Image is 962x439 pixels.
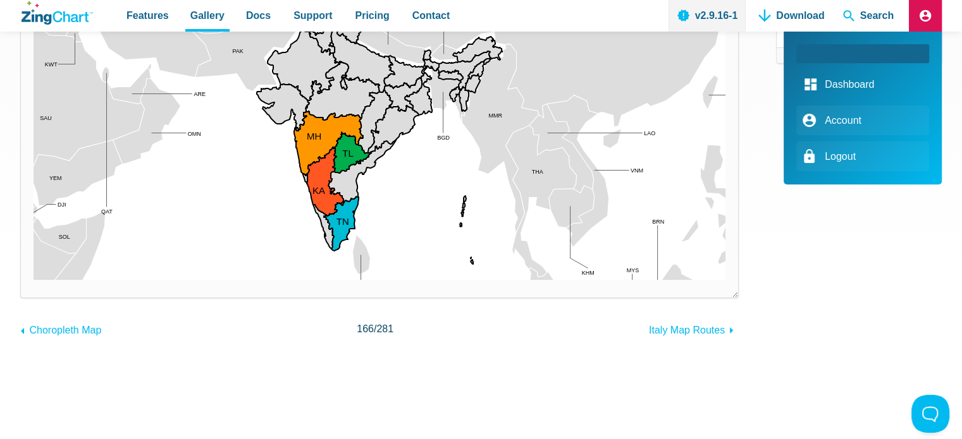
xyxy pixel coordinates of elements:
[796,105,929,135] a: Account
[293,7,332,24] span: Support
[246,7,271,24] span: Docs
[355,7,389,24] span: Pricing
[126,7,169,24] span: Features
[190,7,225,24] span: Gallery
[796,69,929,99] a: Dashboard
[412,7,450,24] span: Contact
[911,395,949,433] iframe: Toggle Customer Support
